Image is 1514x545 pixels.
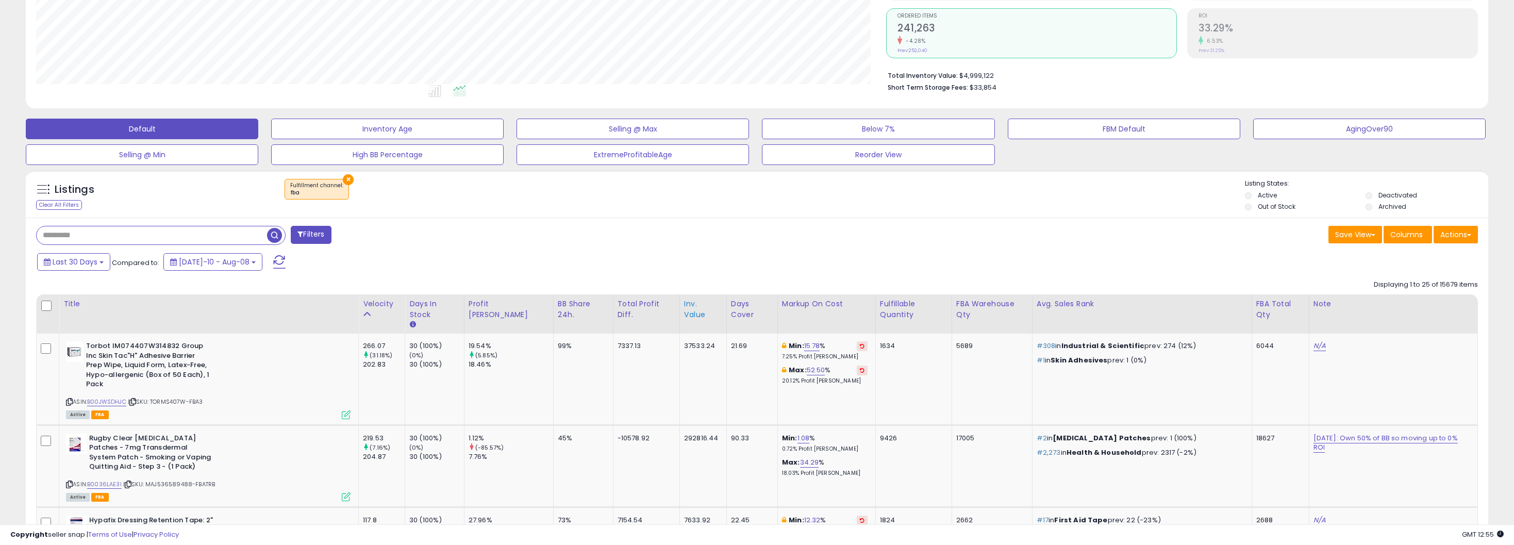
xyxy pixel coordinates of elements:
[731,299,773,320] div: Days Cover
[1037,448,1061,457] span: #2,273
[55,183,94,197] h5: Listings
[363,299,401,309] div: Velocity
[469,299,549,320] div: Profit [PERSON_NAME]
[36,200,82,210] div: Clear All Filters
[66,493,90,502] span: All listings currently available for purchase on Amazon
[880,341,944,351] div: 1634
[26,144,258,165] button: Selling @ Min
[409,299,460,320] div: Days In Stock
[956,299,1028,320] div: FBA Warehouse Qty
[782,353,868,360] p: 7.25% Profit [PERSON_NAME]
[880,299,947,320] div: Fulfillable Quantity
[290,181,343,197] span: Fulfillment channel :
[63,299,354,309] div: Title
[475,443,504,452] small: (-85.57%)
[517,144,749,165] button: ExtremeProfitableAge
[1199,47,1224,54] small: Prev: 31.25%
[897,13,1176,19] span: Ordered Items
[409,360,464,369] div: 30 (100%)
[91,493,109,502] span: FBA
[469,360,553,369] div: 18.46%
[731,434,770,443] div: 90.33
[897,22,1176,36] h2: 241,263
[87,398,126,406] a: B00JWSDHJC
[782,470,868,477] p: 18.03% Profit [PERSON_NAME]
[789,341,804,351] b: Min:
[684,341,719,351] div: 37533.24
[475,351,497,359] small: (5.85%)
[956,434,1024,443] div: 17005
[291,226,331,244] button: Filters
[1258,202,1295,211] label: Out of Stock
[1328,226,1382,243] button: Save View
[558,341,605,351] div: 99%
[897,47,927,54] small: Prev: 252,040
[271,144,504,165] button: High BB Percentage
[1037,355,1045,365] span: #1
[880,434,944,443] div: 9426
[782,299,871,309] div: Markup on Cost
[66,341,351,418] div: ASIN:
[1374,280,1478,290] div: Displaying 1 to 25 of 15679 items
[888,69,1470,81] li: $4,999,122
[782,433,797,443] b: Min:
[618,434,672,443] div: -10578.92
[782,458,868,477] div: %
[123,480,215,488] span: | SKU: MAJ536589488-FBATRB
[1203,37,1223,45] small: 6.53%
[1256,434,1301,443] div: 18627
[782,445,868,453] p: 0.72% Profit [PERSON_NAME]
[91,410,109,419] span: FBA
[1258,191,1277,200] label: Active
[363,341,405,351] div: 266.07
[782,457,800,467] b: Max:
[271,119,504,139] button: Inventory Age
[1245,179,1488,189] p: Listing States:
[789,365,807,375] b: Max:
[902,37,925,45] small: -4.28%
[66,341,84,362] img: 31bGfSFRFbL._SL40_.jpg
[53,257,97,267] span: Last 30 Days
[26,119,258,139] button: Default
[10,530,179,540] div: seller snap | |
[1390,229,1423,240] span: Columns
[1256,341,1301,351] div: 6044
[956,341,1024,351] div: 5689
[782,434,868,453] div: %
[409,452,464,461] div: 30 (100%)
[1378,191,1417,200] label: Deactivated
[1434,226,1478,243] button: Actions
[782,366,868,385] div: %
[1378,202,1406,211] label: Archived
[807,365,825,375] a: 52.50
[409,341,464,351] div: 30 (100%)
[1037,299,1247,309] div: Avg. Sales Rank
[1313,341,1326,351] a: N/A
[370,351,392,359] small: (31.18%)
[409,443,424,452] small: (0%)
[1313,433,1458,453] a: [DATE]: Own 50% of BB so moving up to 0% ROI
[888,71,958,80] b: Total Inventory Value:
[469,341,553,351] div: 19.54%
[618,299,675,320] div: Total Profit Diff.
[1037,341,1244,351] p: in prev: 274 (12%)
[1253,119,1486,139] button: AgingOver90
[1037,448,1244,457] p: in prev: 2317 (-2%)
[363,360,405,369] div: 202.83
[86,341,211,392] b: Torbot IM074407W314832 Group Inc Skin Tac"H" Adhesive Barrier Prep Wipe, Liquid Form, Latex-Free,...
[343,174,354,185] button: ×
[66,410,90,419] span: All listings currently available for purchase on Amazon
[1313,299,1473,309] div: Note
[1067,448,1142,457] span: Health & Household
[1199,13,1477,19] span: ROI
[10,530,48,539] strong: Copyright
[1053,433,1151,443] span: [MEDICAL_DATA] Patches
[370,443,390,452] small: (7.16%)
[66,434,351,501] div: ASIN:
[87,480,122,489] a: B0036LAE3I
[89,434,214,474] b: Rugby Clear [MEDICAL_DATA] Patches - 7mg Transdermal System Patch - Smoking or Vaping Quitting Ai...
[684,434,719,443] div: 292816.44
[66,434,87,454] img: 41IIIKNIiEL._SL40_.jpg
[1037,356,1244,365] p: in prev: 1 (0%)
[517,119,749,139] button: Selling @ Max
